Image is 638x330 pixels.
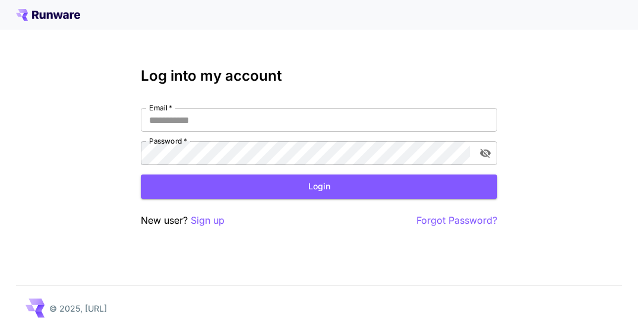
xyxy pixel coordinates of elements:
h3: Log into my account [141,68,497,84]
button: toggle password visibility [475,142,496,164]
button: Login [141,174,497,199]
p: New user? [141,213,225,228]
p: © 2025, [URL] [49,302,107,315]
label: Password [149,136,187,146]
button: Sign up [191,213,225,228]
label: Email [149,103,172,113]
button: Forgot Password? [416,213,497,228]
